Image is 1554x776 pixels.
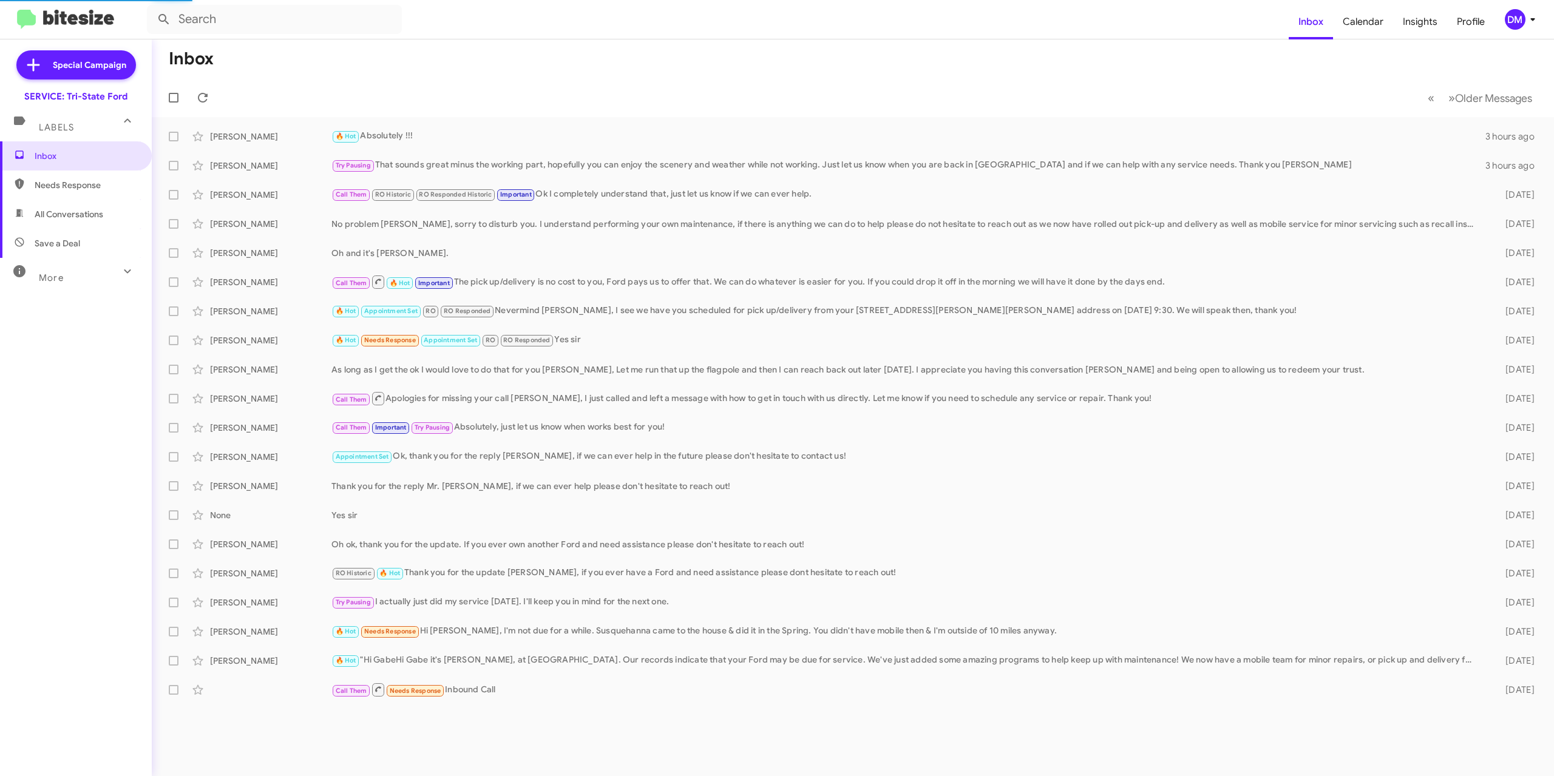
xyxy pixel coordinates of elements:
[1482,655,1544,667] div: [DATE]
[336,279,367,287] span: Call Them
[331,363,1482,376] div: As long as I get the ok I would love to do that for you [PERSON_NAME], Let me run that up the fla...
[336,423,367,431] span: Call Them
[424,336,477,344] span: Appointment Set
[53,59,126,71] span: Special Campaign
[39,122,74,133] span: Labels
[336,336,356,344] span: 🔥 Hot
[336,307,356,315] span: 🔥 Hot
[331,187,1482,201] div: Ok I completely understand that, just let us know if we can ever help.
[1455,92,1532,105] span: Older Messages
[1447,4,1495,39] a: Profile
[364,336,416,344] span: Needs Response
[1441,86,1539,110] button: Next
[418,279,450,287] span: Important
[390,279,410,287] span: 🔥 Hot
[1482,596,1544,609] div: [DATE]
[331,420,1482,434] div: Absolutely, just let us know when works best for you!
[1289,4,1333,39] a: Inbox
[331,129,1482,143] div: Absolutely !!!
[331,480,1482,492] div: Thank you for the reply Mr. [PERSON_NAME], if we can ever help please don't hesitate to reach out!
[1482,538,1544,550] div: [DATE]
[1482,160,1544,172] div: 3 hours ago
[331,595,1482,609] div: I actually just did my service [DATE]. I'll keep you in mind for the next one.
[336,687,367,695] span: Call Them
[1505,9,1525,30] div: DM
[35,208,103,220] span: All Conversations
[210,538,331,550] div: [PERSON_NAME]
[1482,393,1544,405] div: [DATE]
[336,598,371,606] span: Try Pausing
[147,5,402,34] input: Search
[24,90,127,103] div: SERVICE: Tri-State Ford
[1428,90,1434,106] span: «
[210,393,331,405] div: [PERSON_NAME]
[390,687,441,695] span: Needs Response
[35,150,138,162] span: Inbox
[331,333,1482,347] div: Yes sir
[331,509,1482,521] div: Yes sir
[336,656,356,664] span: 🔥 Hot
[16,50,136,79] a: Special Campaign
[336,191,367,198] span: Call Them
[1482,334,1544,346] div: [DATE]
[1482,509,1544,521] div: [DATE]
[419,191,492,198] span: RO Responded Historic
[169,49,214,69] h1: Inbox
[1448,90,1455,106] span: »
[1495,9,1541,30] button: DM
[331,538,1482,550] div: Oh ok, thank you for the update. If you ever own another Ford and need assistance please don't he...
[1482,305,1544,317] div: [DATE]
[336,396,367,403] span: Call Them
[336,627,356,635] span: 🔥 Hot
[1482,451,1544,463] div: [DATE]
[331,682,1482,697] div: Inbound Call
[331,274,1482,289] div: The pick up/delivery is no cost to you, Ford pays us to offer that. We can do whatever is easier ...
[1482,480,1544,492] div: [DATE]
[331,218,1482,230] div: No problem [PERSON_NAME], sorry to disturb you. I understand performing your own maintenance, if ...
[1333,4,1393,39] a: Calendar
[1482,276,1544,288] div: [DATE]
[444,307,490,315] span: RO Responded
[210,422,331,434] div: [PERSON_NAME]
[210,305,331,317] div: [PERSON_NAME]
[210,276,331,288] div: [PERSON_NAME]
[1482,567,1544,579] div: [DATE]
[210,247,331,259] div: [PERSON_NAME]
[210,655,331,667] div: [PERSON_NAME]
[336,132,356,140] span: 🔥 Hot
[331,653,1482,667] div: "Hi GabeHi Gabe it's [PERSON_NAME], at [GEOGRAPHIC_DATA]. Our records indicate that your Ford may...
[1393,4,1447,39] a: Insights
[1482,422,1544,434] div: [DATE]
[1482,247,1544,259] div: [DATE]
[331,391,1482,406] div: Apologies for missing your call [PERSON_NAME], I just called and left a message with how to get i...
[426,307,435,315] span: RO
[210,596,331,609] div: [PERSON_NAME]
[336,453,389,461] span: Appointment Set
[210,480,331,492] div: [PERSON_NAME]
[39,272,64,283] span: More
[210,130,331,143] div: [PERSON_NAME]
[364,627,416,635] span: Needs Response
[503,336,550,344] span: RO Responded
[1420,86,1442,110] button: Previous
[331,450,1482,464] div: Ok, thank you for the reply [PERSON_NAME], if we can ever help in the future please don't hesitat...
[379,569,400,577] span: 🔥 Hot
[331,304,1482,318] div: Nevermind [PERSON_NAME], I see we have you scheduled for pick up/delivery from your [STREET_ADDRE...
[1482,363,1544,376] div: [DATE]
[210,334,331,346] div: [PERSON_NAME]
[375,191,411,198] span: RO Historic
[375,423,407,431] span: Important
[336,161,371,169] span: Try Pausing
[500,191,532,198] span: Important
[331,247,1482,259] div: Oh and it's [PERSON_NAME].
[210,451,331,463] div: [PERSON_NAME]
[1482,684,1544,696] div: [DATE]
[210,509,331,521] div: None
[210,363,331,376] div: [PERSON_NAME]
[415,423,450,431] span: Try Pausing
[331,158,1482,172] div: That sounds great minus the working part, hopefully you can enjoy the scenery and weather while n...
